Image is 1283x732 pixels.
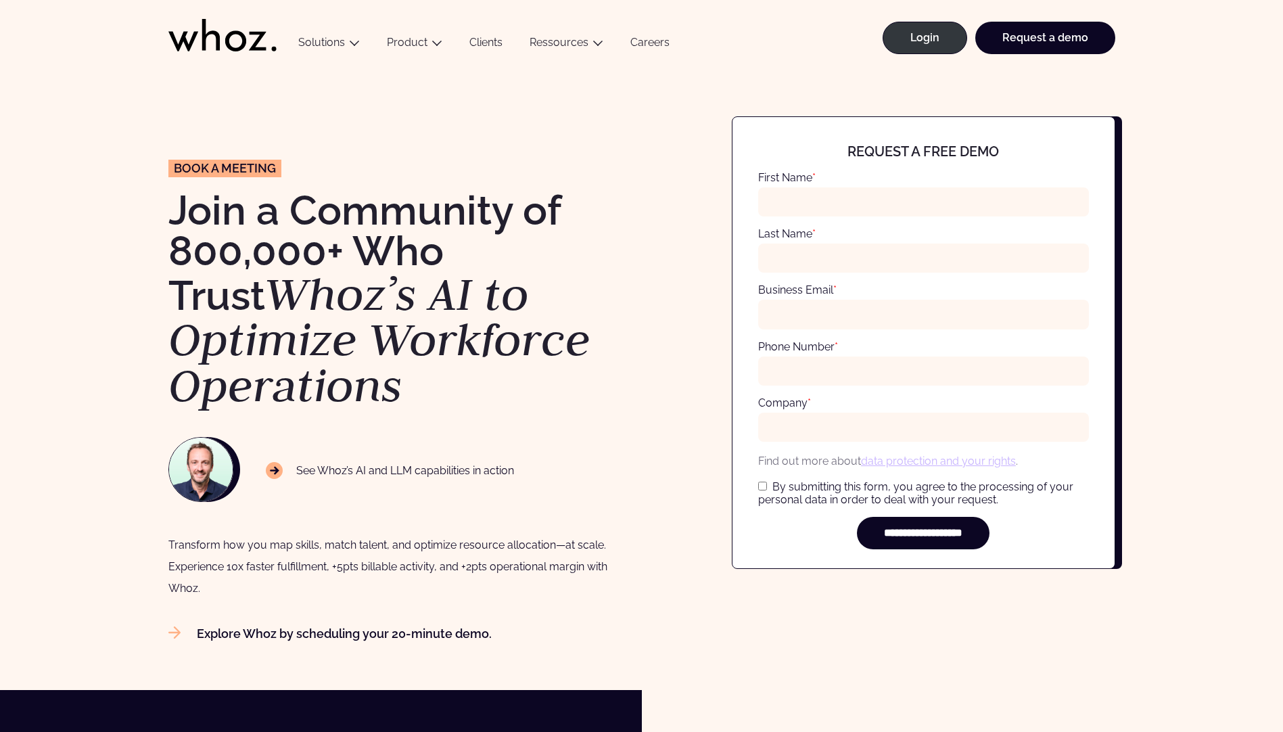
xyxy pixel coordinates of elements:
a: Login [883,22,967,54]
h1: Join a Community of 800,000+ Who Trust [168,190,628,409]
a: Clients [456,36,516,54]
h4: Request a free demo [774,144,1072,159]
img: NAWROCKI-Thomas.jpg [169,438,233,501]
iframe: Chatbot [1194,643,1264,713]
p: See Whoz’s AI and LLM capabilities in action [266,462,515,480]
span: Book a meeting [174,162,276,175]
a: Product [387,36,427,49]
label: Company [758,396,811,409]
label: First Name [758,171,816,184]
button: Ressources [516,36,617,54]
button: Solutions [285,36,373,54]
em: Whoz’s AI to Optimize Workforce Operations [168,264,590,415]
label: Phone Number [758,340,838,353]
a: Explore Whoz by scheduling your 20-minute demo. [168,626,492,641]
p: Find out more about . [758,453,1089,470]
label: Business Email [758,283,837,296]
div: Transform how you map skills, match talent, and optimize resource allocation—at scale. Experience... [168,534,628,599]
label: Last Name [758,227,816,240]
a: data protection and your rights [861,455,1016,467]
span: By submitting this form, you agree to the processing of your personal data in order to deal with ... [758,480,1073,506]
a: Request a demo [975,22,1115,54]
a: Careers [617,36,683,54]
button: Product [373,36,456,54]
a: Ressources [530,36,588,49]
input: By submitting this form, you agree to the processing of your personal data in order to deal with ... [758,482,767,490]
